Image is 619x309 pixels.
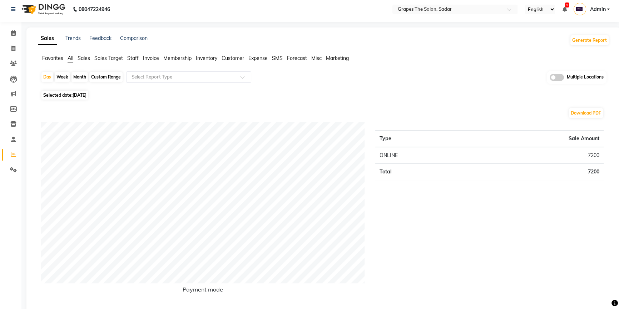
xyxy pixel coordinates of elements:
[68,55,73,61] span: All
[143,55,159,61] span: Invoice
[272,55,283,61] span: SMS
[89,72,123,82] div: Custom Range
[41,91,88,100] span: Selected date:
[562,6,566,12] a: 9
[569,108,603,118] button: Download PDF
[375,147,468,164] td: ONLINE
[89,35,112,41] a: Feedback
[375,163,468,180] td: Total
[38,32,57,45] a: Sales
[574,3,586,15] img: Admin
[311,55,322,61] span: Misc
[468,147,604,164] td: 7200
[163,55,192,61] span: Membership
[570,35,609,45] button: Generate Report
[94,55,123,61] span: Sales Target
[567,74,604,81] span: Multiple Locations
[73,92,86,98] span: [DATE]
[41,72,53,82] div: Day
[196,55,217,61] span: Inventory
[222,55,244,61] span: Customer
[287,55,307,61] span: Forecast
[375,130,468,147] th: Type
[248,55,268,61] span: Expense
[65,35,81,41] a: Trends
[42,55,63,61] span: Favorites
[590,6,605,13] span: Admin
[71,72,88,82] div: Month
[120,35,148,41] a: Comparison
[326,55,349,61] span: Marketing
[127,55,139,61] span: Staff
[468,130,604,147] th: Sale Amount
[468,163,604,180] td: 7200
[55,72,70,82] div: Week
[565,2,569,7] span: 9
[78,55,90,61] span: Sales
[41,286,365,296] h6: Payment mode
